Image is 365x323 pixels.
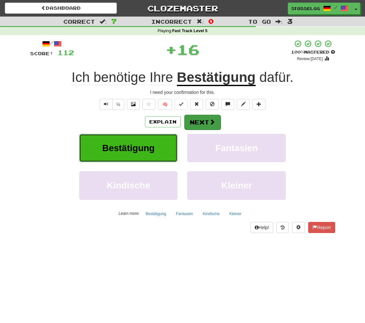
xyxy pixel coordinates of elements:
[127,99,140,110] button: Show image (alt+x)
[250,222,274,233] button: Help!
[221,99,234,110] button: Discuss sentence (alt+u)
[184,115,221,130] button: Next
[206,99,219,110] button: Ignore sentence (alt+i)
[275,19,283,24] span: :
[142,209,170,219] button: Bestätigung
[221,180,252,190] span: Kleiner
[71,70,90,85] span: Ich
[256,70,294,85] span: .
[308,222,335,233] button: Report
[208,17,214,25] span: 0
[297,57,323,61] small: Review: [DATE]
[334,5,337,10] span: /
[175,99,188,110] button: Set this sentence to 100% Mastered (alt+m)
[291,49,304,55] span: 100 %
[63,18,95,25] span: Correct
[151,18,192,25] span: Incorrect
[177,41,200,58] span: 16
[237,99,250,110] button: Edit sentence (alt+d)
[288,3,352,14] a: stosselgg /
[187,171,286,200] button: Kleiner
[57,48,74,57] span: 112
[177,70,256,86] u: Bestätigung
[79,171,177,200] button: Kindische
[79,134,177,162] button: Bestätigung
[102,143,155,153] span: Bestätigung
[158,99,172,110] button: 🧠
[127,3,238,14] a: Clozemaster
[197,19,204,24] span: :
[252,99,265,110] button: Add to collection (alt+a)
[291,49,335,55] div: Mastered
[172,29,208,33] strong: Fast Track Level 5
[165,40,177,59] span: +
[287,17,293,25] span: 3
[30,40,74,48] div: /
[100,99,113,110] button: Play sentence audio (ctl+space)
[187,134,286,162] button: Fantasien
[172,209,197,219] button: Fantasien
[145,116,181,127] button: Explain
[226,209,245,219] button: Kleiner
[100,19,107,24] span: :
[215,143,258,153] span: Fantasien
[112,99,125,110] button: ½
[150,70,173,85] span: Ihre
[199,209,223,219] button: Kindische
[119,211,140,216] small: Learn more:
[30,51,54,56] span: Score:
[5,3,117,14] a: Dashboard
[248,18,271,25] span: To go
[111,17,117,25] span: 7
[30,89,335,96] div: I need your confirmation for this.
[259,70,289,85] span: dafür
[93,70,146,85] span: benötige
[142,99,155,110] button: Favorite sentence (alt+f)
[291,6,320,11] span: stosselgg
[276,222,289,233] button: Round history (alt+y)
[190,99,203,110] button: Reset to 0% Mastered (alt+r)
[107,180,150,190] span: Kindische
[98,99,125,110] div: Text-to-speech controls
